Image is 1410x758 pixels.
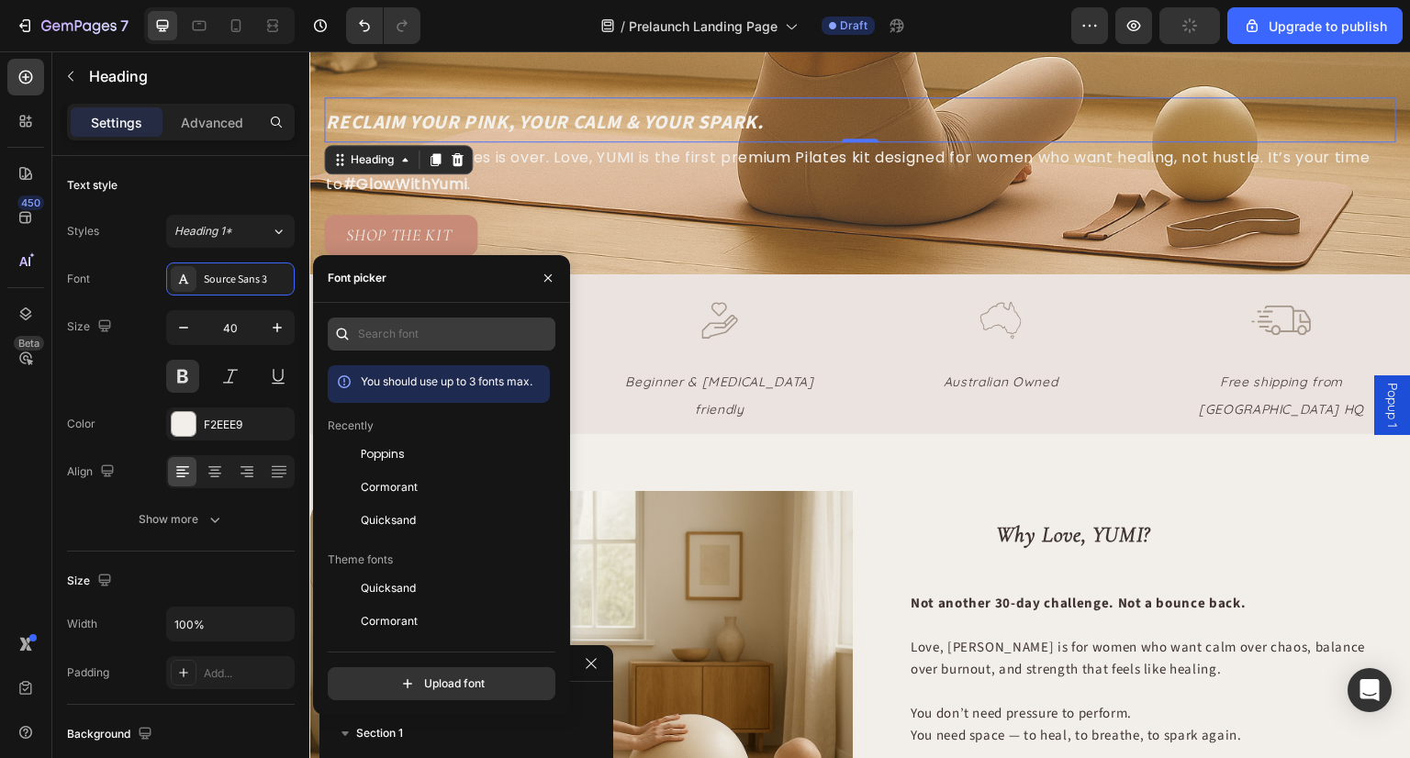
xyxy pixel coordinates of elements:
div: Size [67,315,116,340]
span: You should use up to 3 fonts max. [361,374,532,388]
p: SHOP THE KIT [37,171,146,197]
div: F2EEE9 [204,417,290,433]
p: Love, [PERSON_NAME] is for women who want calm over chaos, balance over burnout, and strength tha... [601,585,1069,630]
button: Upload font [328,667,555,700]
p: You don’t need pressure to perform. You need space — to heal, to breathe, to spark again. [601,630,1069,696]
span: Quicksand [361,512,416,529]
iframe: Design area [309,51,1410,758]
div: Heading [38,100,88,117]
i: Free shipping from [GEOGRAPHIC_DATA] HQ [890,322,1055,366]
button: Upgrade to publish [1227,7,1403,44]
img: gempages_579746943115199236-1f200226-f012-4236-8c18-b05204455299.svg [645,223,737,315]
input: Auto [167,608,294,641]
span: The era of quick fixes is over. Love, YUMI is the first premium Pilates kit designed for women wh... [17,95,1061,144]
span: Cormorant [361,613,418,630]
strong: #GlowWithYumi [33,122,158,143]
strong: Not another 30-day challenge. Not a bounce back. [601,542,937,562]
img: gempages_579746943115199236-cf3f4b21-bb8c-49c4-8a98-0a7566701944.svg [926,223,1018,315]
div: Undo/Redo [346,7,420,44]
img: gempages_579746943115199236-a32698af-301a-4464-b582-a9b936a21df4.svg [84,223,175,315]
button: 7 [7,7,137,44]
p: 7 [120,15,129,37]
div: Background [67,722,156,747]
p: Theme fonts [328,552,393,568]
div: 450 [17,195,44,210]
div: Text style [67,177,117,194]
div: Padding [67,664,109,681]
button: Heading 1* [166,215,295,248]
span: Draft [840,17,867,34]
div: Upgrade to publish [1243,17,1387,36]
input: Search font [328,318,555,351]
h2: Why Love, YUMI? [685,467,1102,499]
i: 30- Day Money-Back Guarantee [26,322,231,339]
div: Font picker [328,270,386,286]
span: Poppins [361,446,405,463]
div: Upload font [398,674,485,693]
button: <p>SHOP THE KIT</p> [15,163,168,205]
span: Section 1 [356,724,403,742]
span: Quicksand [361,580,416,596]
p: Settings [91,113,142,132]
div: Beta [14,336,44,351]
div: Align [67,460,118,485]
div: Width [67,616,97,632]
i: Australian Owned [634,322,749,339]
span: Heading 1* [174,223,232,240]
div: Source Sans 3 [204,272,290,288]
p: Advanced [181,113,243,132]
div: Add... [204,665,290,682]
p: Heading [89,65,287,87]
div: Open Intercom Messenger [1348,668,1392,712]
span: Prelaunch Landing Page [629,17,778,36]
p: Recently [328,418,374,434]
img: gempages_579746943115199236-9b70fc0c-717e-438a-9f4b-c99976880b4c.svg [364,223,456,315]
span: reclaim your pink, your calm & YOUR Spark. [17,57,453,84]
div: Color [67,416,95,432]
button: Show more [67,503,295,536]
i: Beginner & [MEDICAL_DATA] friendly [316,322,505,366]
div: Show more [139,510,224,529]
div: Font [67,271,90,287]
div: Styles [67,223,99,240]
span: / [621,17,625,36]
span: Popup 1 [1074,331,1092,376]
span: Cormorant [361,479,418,496]
div: Size [67,569,116,594]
